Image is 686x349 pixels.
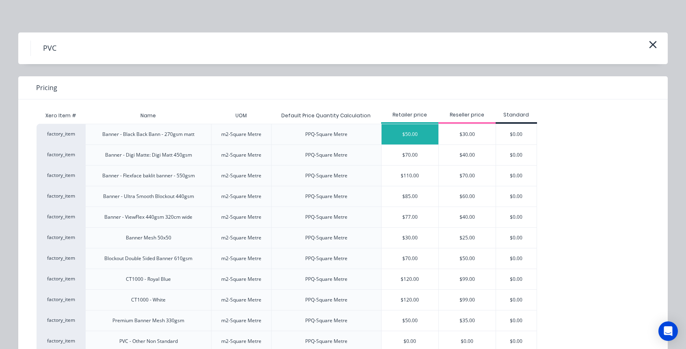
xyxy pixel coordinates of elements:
div: $40.00 [439,207,496,227]
div: Banner - Digi Matte: Digi Matt 450gsm [105,151,192,159]
div: $70.00 [382,145,438,165]
div: $0.00 [496,290,537,310]
div: $50.00 [439,248,496,269]
div: $85.00 [382,186,438,207]
div: $30.00 [382,228,438,248]
div: $70.00 [439,166,496,186]
div: $0.00 [496,207,537,227]
div: $120.00 [382,269,438,289]
span: Pricing [36,83,57,93]
div: PPQ-Square Metre [305,338,347,345]
div: Default Price Quantity Calculation [275,106,377,126]
div: Banner - Black Back Bann - 270gsm matt [102,131,194,138]
div: $0.00 [496,269,537,289]
div: factory_item [37,124,85,144]
div: Blockout Double Sided Banner 610gsm [104,255,192,262]
div: $25.00 [439,228,496,248]
div: $0.00 [496,310,537,331]
div: $50.00 [382,124,438,144]
div: PPQ-Square Metre [305,296,347,304]
div: $0.00 [496,166,537,186]
div: PPQ-Square Metre [305,193,347,200]
div: m2-Square Metre [221,193,261,200]
div: $70.00 [382,248,438,269]
div: PVC - Other Non Standard [119,338,178,345]
div: $99.00 [439,269,496,289]
div: $30.00 [439,124,496,144]
div: factory_item [37,248,85,269]
div: m2-Square Metre [221,213,261,221]
div: m2-Square Metre [221,234,261,241]
div: m2-Square Metre [221,317,261,324]
div: $110.00 [382,166,438,186]
div: factory_item [37,269,85,289]
div: m2-Square Metre [221,151,261,159]
div: $0.00 [496,145,537,165]
div: $0.00 [496,124,537,144]
div: PPQ-Square Metre [305,172,347,179]
div: Xero Item # [37,108,85,124]
div: $120.00 [382,290,438,310]
div: UOM [229,106,253,126]
div: PPQ-Square Metre [305,234,347,241]
div: PPQ-Square Metre [305,151,347,159]
div: factory_item [37,227,85,248]
div: PPQ-Square Metre [305,255,347,262]
div: CT1000 - White [131,296,166,304]
div: CT1000 - Royal Blue [126,276,171,283]
div: Banner - Ultra Smooth Blockout 440gsm [103,193,194,200]
div: factory_item [37,186,85,207]
div: $77.00 [382,207,438,227]
div: Name [134,106,162,126]
div: Reseller price [438,111,496,118]
div: $60.00 [439,186,496,207]
div: factory_item [37,165,85,186]
div: Retailer price [381,111,438,118]
div: m2-Square Metre [221,131,261,138]
div: m2-Square Metre [221,172,261,179]
div: Banner Mesh 50x50 [126,234,171,241]
div: m2-Square Metre [221,296,261,304]
div: $0.00 [496,186,537,207]
div: factory_item [37,144,85,165]
div: $35.00 [439,310,496,331]
div: PPQ-Square Metre [305,131,347,138]
h4: PVC [30,41,69,56]
div: $50.00 [382,310,438,331]
div: Open Intercom Messenger [658,321,678,341]
div: m2-Square Metre [221,338,261,345]
div: $0.00 [496,248,537,269]
div: Banner - ViewFlex 440gsm 320cm wide [104,213,192,221]
div: m2-Square Metre [221,276,261,283]
div: Standard [496,111,537,118]
div: $0.00 [496,228,537,248]
div: PPQ-Square Metre [305,276,347,283]
div: factory_item [37,310,85,331]
div: Banner - Flexface baklit banner - 550gsm [102,172,195,179]
div: $40.00 [439,145,496,165]
div: PPQ-Square Metre [305,213,347,221]
div: $99.00 [439,290,496,310]
div: PPQ-Square Metre [305,317,347,324]
div: m2-Square Metre [221,255,261,262]
div: Premium Banner Mesh 330gsm [112,317,184,324]
div: factory_item [37,289,85,310]
div: factory_item [37,207,85,227]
